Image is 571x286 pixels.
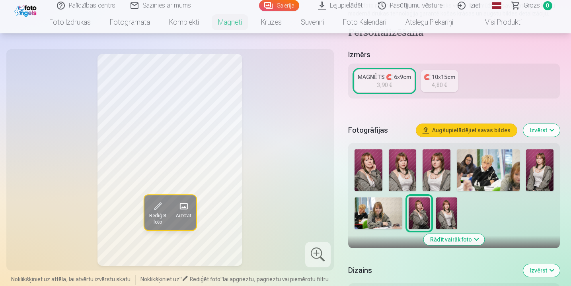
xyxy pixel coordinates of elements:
[432,81,447,89] div: 4,80 €
[251,11,291,33] a: Krūzes
[348,265,517,276] h5: Dizains
[190,276,220,282] span: Rediģēt foto
[175,213,191,219] span: Aizstāt
[348,27,560,40] h4: Personalizēšana
[543,1,552,10] span: 0
[209,11,251,33] a: Magnēti
[223,276,329,282] span: lai apgrieztu, pagrieztu vai piemērotu filtru
[171,195,196,230] button: Aizstāt
[424,73,455,81] div: 🧲 10x15cm
[144,195,171,230] button: Rediģēt foto
[140,276,179,282] span: Noklikšķiniet uz
[524,1,540,10] span: Grozs
[358,73,411,81] div: MAGNĒTS 🧲 6x9cm
[11,275,131,283] span: Noklikšķiniet uz attēla, lai atvērtu izvērstu skatu
[463,11,531,33] a: Visi produkti
[333,11,396,33] a: Foto kalendāri
[100,11,160,33] a: Fotogrāmata
[523,124,560,137] button: Izvērst
[348,49,560,60] h5: Izmērs
[421,70,458,92] a: 🧲 10x15cm4,80 €
[160,11,209,33] a: Komplekti
[14,3,39,17] img: /fa1
[220,276,223,282] span: "
[149,213,166,226] span: Rediģēt foto
[416,124,517,137] button: Augšupielādējiet savas bildes
[355,70,414,92] a: MAGNĒTS 🧲 6x9cm3,90 €
[523,264,560,277] button: Izvērst
[396,11,463,33] a: Atslēgu piekariņi
[291,11,333,33] a: Suvenīri
[40,11,100,33] a: Foto izdrukas
[348,125,410,136] h5: Fotogrāfijas
[424,234,485,245] button: Rādīt vairāk foto
[377,81,392,89] div: 3,90 €
[179,276,182,282] span: "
